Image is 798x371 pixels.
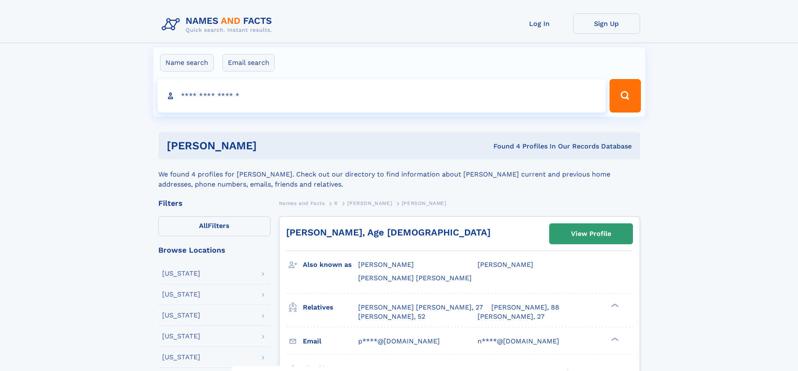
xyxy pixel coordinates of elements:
h1: [PERSON_NAME] [167,141,375,151]
a: Names and Facts [279,198,325,208]
a: Sign Up [573,13,640,34]
a: [PERSON_NAME] [PERSON_NAME], 27 [358,303,483,312]
div: Browse Locations [158,246,271,254]
div: We found 4 profiles for [PERSON_NAME]. Check out our directory to find information about [PERSON_... [158,159,640,189]
a: [PERSON_NAME], Age [DEMOGRAPHIC_DATA] [286,227,491,238]
h3: Relatives [303,300,358,315]
div: ❯ [609,336,619,342]
span: [PERSON_NAME] [347,200,392,206]
label: Name search [160,54,214,72]
div: [US_STATE] [162,312,200,319]
span: [PERSON_NAME] [PERSON_NAME] [358,274,472,282]
span: K [334,200,338,206]
span: [PERSON_NAME] [478,261,533,269]
a: Log In [506,13,573,34]
label: Filters [158,216,271,236]
div: View Profile [571,224,611,243]
img: Logo Names and Facts [158,13,279,36]
h3: Email [303,334,358,348]
a: [PERSON_NAME] [347,198,392,208]
div: [US_STATE] [162,270,200,277]
label: Email search [222,54,275,72]
span: [PERSON_NAME] [402,200,447,206]
h3: Also known as [303,258,358,272]
div: [US_STATE] [162,354,200,361]
a: [PERSON_NAME], 27 [478,312,545,321]
input: search input [158,79,606,113]
span: [PERSON_NAME] [358,261,414,269]
span: All [199,222,208,230]
div: Found 4 Profiles In Our Records Database [375,142,632,151]
a: View Profile [550,224,633,244]
a: [PERSON_NAME], 52 [358,312,425,321]
div: ❯ [609,302,619,308]
a: [PERSON_NAME], 88 [491,303,559,312]
div: Filters [158,200,271,207]
div: [US_STATE] [162,291,200,298]
div: [US_STATE] [162,333,200,340]
button: Search Button [609,79,640,113]
a: K [334,198,338,208]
